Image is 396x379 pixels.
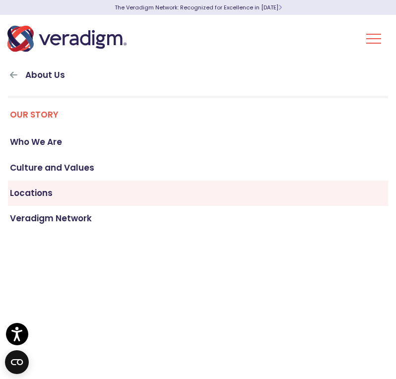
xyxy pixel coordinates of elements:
[8,129,388,155] a: Who We Are
[8,155,388,181] a: Culture and Values
[8,63,388,88] a: About Us
[366,26,381,52] button: Toggle Navigation Menu
[115,3,282,11] a: The Veradigm Network: Recognized for Excellence in [DATE]Learn More
[278,3,282,11] span: Learn More
[8,206,388,231] a: Veradigm Network
[205,308,384,367] iframe: Drift Chat Widget
[7,22,127,55] img: Veradigm logo
[5,350,29,374] button: Open CMP widget
[8,181,388,206] a: Locations
[8,106,388,129] a: Our Story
